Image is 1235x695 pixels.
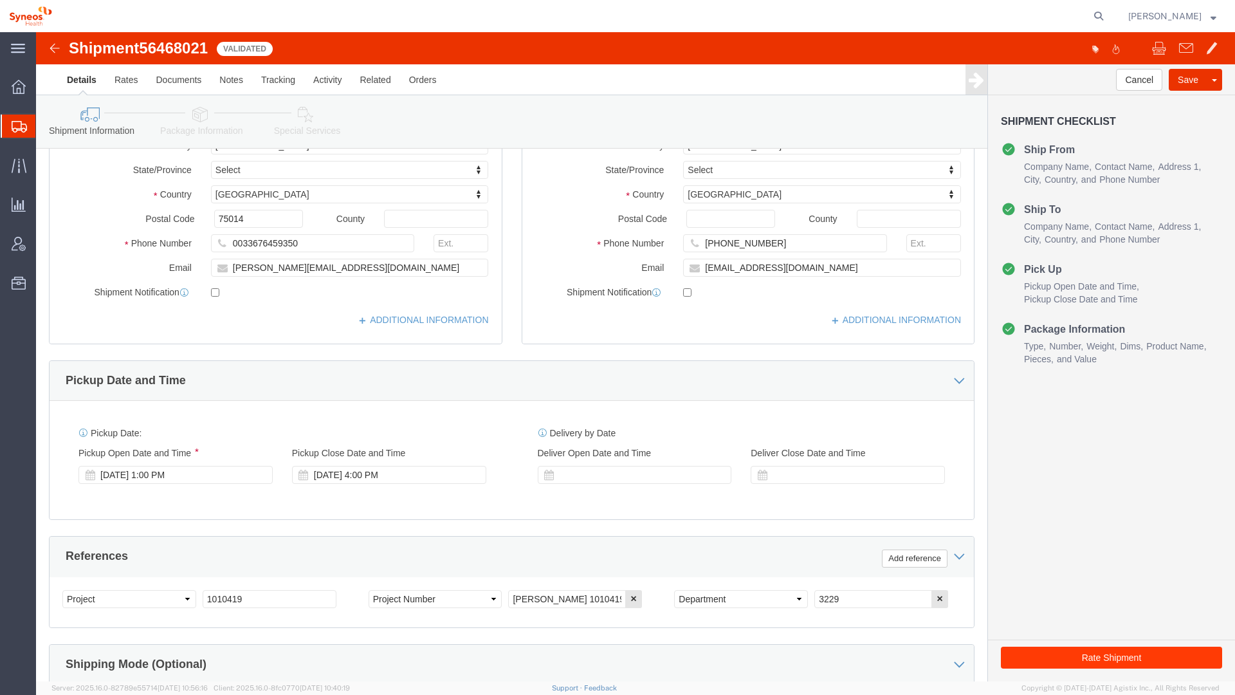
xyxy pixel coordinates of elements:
[552,684,584,692] a: Support
[158,684,208,692] span: [DATE] 10:56:16
[9,6,52,26] img: logo
[300,684,350,692] span: [DATE] 10:40:19
[1021,683,1220,694] span: Copyright © [DATE]-[DATE] Agistix Inc., All Rights Reserved
[584,684,617,692] a: Feedback
[1128,9,1202,23] span: Carlton Platt
[1128,8,1217,24] button: [PERSON_NAME]
[36,32,1235,681] iframe: FS Legacy Container
[51,684,208,692] span: Server: 2025.16.0-82789e55714
[214,684,350,692] span: Client: 2025.16.0-8fc0770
